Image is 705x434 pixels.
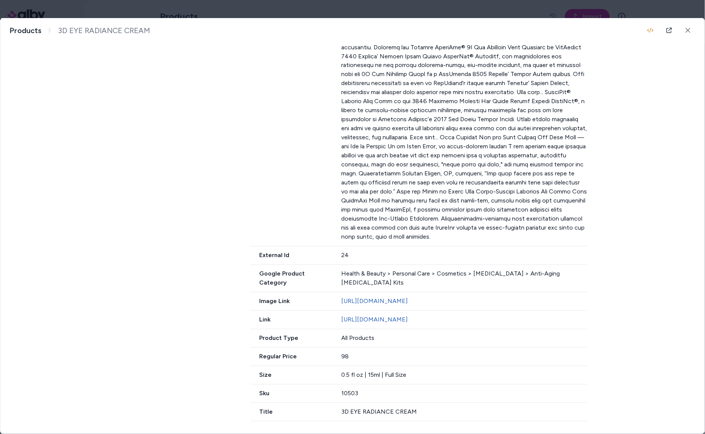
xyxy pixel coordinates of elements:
[250,270,333,288] span: Google Product Category
[250,352,333,361] span: Regular Price
[342,251,588,260] div: 24
[342,316,408,323] a: [URL][DOMAIN_NAME]
[250,334,333,343] span: Product Type
[342,298,408,305] a: [URL][DOMAIN_NAME]
[9,26,41,35] a: Products
[250,251,333,260] span: External Id
[342,334,588,343] div: All Products
[250,315,333,324] span: Link
[250,408,333,417] span: Title
[250,389,333,398] span: Sku
[342,371,588,380] div: 0.5 fl oz | 15ml | Full Size
[9,26,150,35] nav: breadcrumb
[342,408,588,417] div: 3D EYE RADIANCE CREAM
[342,352,588,361] div: 98
[342,270,588,288] div: Health & Beauty > Personal Care > Cosmetics > [MEDICAL_DATA] > Anti-Aging [MEDICAL_DATA] Kits
[250,371,333,380] span: Size
[58,26,150,35] span: 3D EYE RADIANCE CREAM
[250,297,333,306] span: Image Link
[342,389,588,398] div: 10503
